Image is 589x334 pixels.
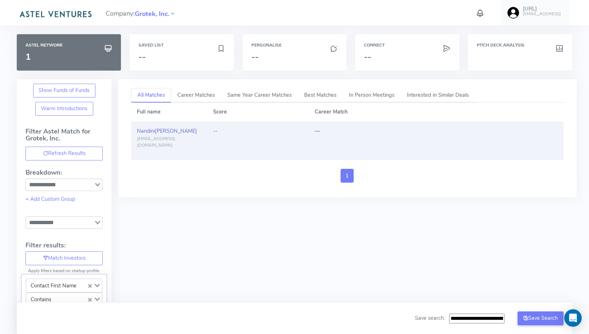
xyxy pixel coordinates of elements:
a: + Add Custom Group [25,195,75,203]
span: All Matches [137,91,165,99]
th: Score [208,103,309,122]
h4: Breakdown: [25,169,103,176]
div: Open Intercom Messenger [564,309,582,327]
div: Search for option [26,293,102,306]
a: In Person Meetings [343,88,401,103]
a: Grotek, Inc. [135,9,169,18]
a: Career Matches [171,88,221,103]
a: All Matches [131,88,171,103]
input: Search for option [27,218,93,227]
img: user-image [507,7,519,19]
div: -- [213,127,304,135]
h6: Pitch Deck Analysis [477,43,564,48]
span: Company: [106,7,176,19]
span: Same Year Career Matches [227,91,292,99]
span: Interested in Similar Deals [407,91,469,99]
span: Contains [28,294,54,305]
span: -- [138,51,146,63]
h6: Personalise [251,43,338,48]
span: Grotek, Inc. [135,9,169,19]
button: Clear Selected [88,282,92,290]
button: Save Search [518,311,564,325]
h5: [URL] [523,6,561,12]
button: Clear Selected [88,296,92,304]
h6: Astel Network [25,43,112,48]
div: Search for option [25,216,103,229]
a: Same Year Career Matches [221,88,298,103]
span: Contact First Name [28,281,79,291]
h6: Connect [364,43,451,48]
td: — [309,122,564,160]
h4: Filter Astel Match for Grotek, Inc. [25,128,103,147]
h6: [EMAIL_ADDRESS] [523,12,561,16]
span: Career Matches [177,91,215,99]
span: [EMAIL_ADDRESS][DOMAIN_NAME] [137,136,175,148]
span: [PERSON_NAME] [155,127,197,135]
input: Search for option [27,180,93,189]
div: Search for option [26,279,102,293]
a: Nandini[PERSON_NAME] [137,127,197,135]
th: Full name [131,103,207,122]
button: Refresh Results [25,147,103,160]
h6: Saved List [138,43,225,48]
a: 1 [341,169,354,183]
h3: -- [364,52,451,61]
h3: -- [251,52,338,61]
input: Search for option [80,281,86,291]
span: 1 [25,51,31,63]
span: In Person Meetings [349,91,394,99]
button: Show Funds of Funds [33,84,95,98]
span: Save search: [415,314,445,322]
p: Apply filters based on startup profile. [25,267,103,274]
div: Search for option [25,179,103,191]
button: Warm Introductions [35,102,93,116]
input: Search for option [55,294,86,305]
a: Best Matches [298,88,343,103]
th: Career Match [309,103,564,122]
h4: Filter results: [25,242,103,249]
a: Interested in Similar Deals [401,88,475,103]
button: Match Investors [25,251,103,265]
span: Best Matches [304,91,337,99]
